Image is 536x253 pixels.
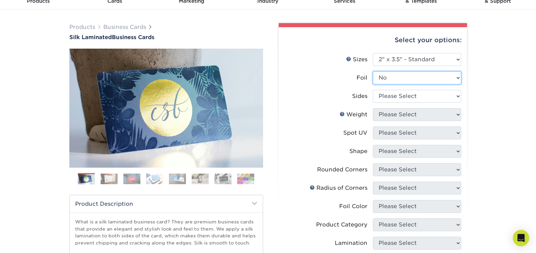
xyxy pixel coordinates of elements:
div: Sizes [346,55,367,64]
div: Select your options: [284,27,462,53]
a: Products [69,24,95,30]
div: Weight [340,111,367,119]
img: Business Cards 08 [237,173,254,184]
img: Business Cards 01 [78,171,95,188]
a: Silk LaminatedBusiness Cards [69,34,263,40]
div: Radius of Corners [310,184,367,192]
span: Silk Laminated [69,34,112,40]
img: Business Cards 06 [192,173,209,184]
h1: Business Cards [69,34,263,40]
img: Silk Laminated 01 [69,11,263,205]
div: Rounded Corners [317,166,367,174]
img: Business Cards 07 [214,173,231,184]
div: Foil Color [339,202,367,210]
div: Foil [357,74,367,82]
div: Lamination [335,239,367,247]
a: Business Cards [103,24,146,30]
div: Shape [349,147,367,155]
div: Open Intercom Messenger [513,230,529,246]
img: Business Cards 05 [169,173,186,184]
img: Business Cards 04 [146,173,163,184]
img: Business Cards 02 [101,173,118,184]
div: Spot UV [343,129,367,137]
img: Business Cards 03 [123,173,140,184]
div: Sides [352,92,367,100]
iframe: Google Customer Reviews [2,232,58,251]
h2: Product Description [70,195,263,213]
div: Product Category [316,221,367,229]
